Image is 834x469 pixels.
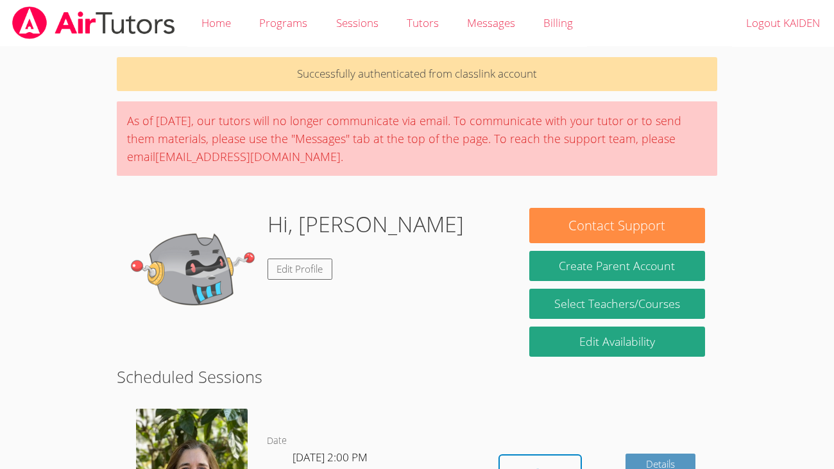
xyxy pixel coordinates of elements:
[117,364,717,389] h2: Scheduled Sessions
[529,289,706,319] a: Select Teachers/Courses
[117,101,717,176] div: As of [DATE], our tutors will no longer communicate via email. To communicate with your tutor or ...
[293,450,368,465] span: [DATE] 2:00 PM
[129,208,257,336] img: default.png
[529,251,706,281] button: Create Parent Account
[267,433,287,449] dt: Date
[11,6,176,39] img: airtutors_banner-c4298cdbf04f3fff15de1276eac7730deb9818008684d7c2e4769d2f7ddbe033.png
[117,57,717,91] p: Successfully authenticated from classlink account
[467,15,515,30] span: Messages
[268,259,333,280] a: Edit Profile
[529,208,706,243] button: Contact Support
[529,327,706,357] a: Edit Availability
[268,208,464,241] h1: Hi, [PERSON_NAME]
